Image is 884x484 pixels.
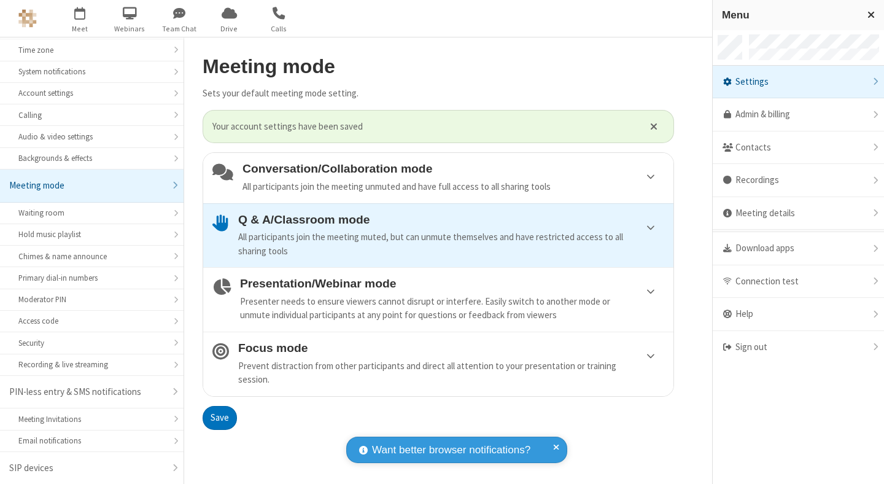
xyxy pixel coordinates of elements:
[238,230,664,258] div: All participants join the meeting muted, but can unmute themselves and have restricted access to ...
[212,120,635,134] span: Your account settings have been saved
[18,9,37,28] img: QA Selenium DO NOT DELETE OR CHANGE
[18,315,165,327] div: Access code
[372,442,530,458] span: Want better browser notifications?
[203,87,674,101] p: Sets your default meeting mode setting.
[240,277,664,290] h4: Presentation/Webinar mode
[713,164,884,197] div: Recordings
[57,23,103,34] span: Meet
[203,406,237,431] button: Save
[238,213,664,226] h4: Q & A/Classroom mode
[18,66,165,77] div: System notifications
[238,359,664,387] div: Prevent distraction from other participants and direct all attention to your presentation or trai...
[256,23,302,34] span: Calls
[713,298,884,331] div: Help
[18,272,165,284] div: Primary dial-in numbers
[242,162,664,175] h4: Conversation/Collaboration mode
[713,98,884,131] a: Admin & billing
[18,294,165,305] div: Moderator PIN
[107,23,153,34] span: Webinars
[240,295,664,322] div: Presenter needs to ensure viewers cannot disrupt or interfere. Easily switch to another mode or u...
[18,413,165,425] div: Meeting Invitations
[713,66,884,99] div: Settings
[644,117,664,136] button: Close alert
[713,197,884,230] div: Meeting details
[9,461,165,475] div: SIP devices
[18,435,165,447] div: Email notifications
[18,131,165,142] div: Audio & video settings
[206,23,252,34] span: Drive
[18,207,165,219] div: Waiting room
[18,359,165,370] div: Recording & live streaming
[18,44,165,56] div: Time zone
[713,265,884,299] div: Connection test
[18,109,165,121] div: Calling
[18,337,165,349] div: Security
[157,23,203,34] span: Team Chat
[713,232,884,265] div: Download apps
[9,385,165,399] div: PIN-less entry & SMS notifications
[242,180,664,194] div: All participants join the meeting unmuted and have full access to all sharing tools
[9,179,165,193] div: Meeting mode
[203,56,674,77] h2: Meeting mode
[18,228,165,240] div: Hold music playlist
[722,9,856,21] h3: Menu
[18,251,165,262] div: Chimes & name announce
[713,331,884,364] div: Sign out
[713,131,884,165] div: Contacts
[238,342,664,354] h4: Focus mode
[18,87,165,99] div: Account settings
[18,152,165,164] div: Backgrounds & effects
